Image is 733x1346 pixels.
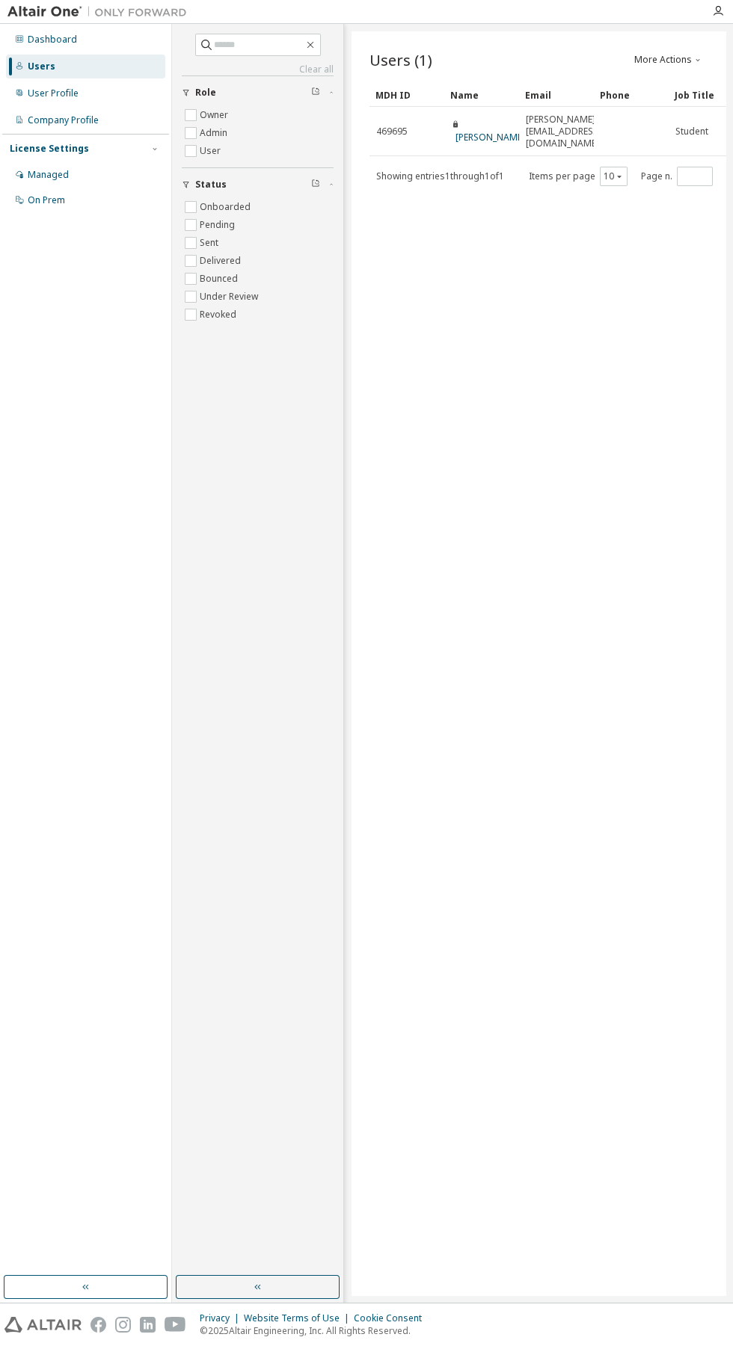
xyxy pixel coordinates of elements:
[450,83,513,107] div: Name
[354,1312,431,1324] div: Cookie Consent
[311,179,320,191] span: Clear filter
[675,126,708,138] span: Student
[115,1317,131,1333] img: instagram.svg
[182,76,334,109] button: Role
[525,83,588,107] div: Email
[200,288,261,306] label: Under Review
[4,1317,82,1333] img: altair_logo.svg
[28,61,55,72] div: Users
[10,143,89,155] div: License Settings
[200,106,231,124] label: Owner
[200,198,254,216] label: Onboarded
[182,64,334,75] a: Clear all
[7,4,194,19] img: Altair One
[200,124,230,142] label: Admin
[200,306,239,324] label: Revoked
[376,126,408,138] span: 469695
[633,54,705,66] button: More Actions
[28,87,79,99] div: User Profile
[311,87,320,99] span: Clear filter
[526,114,601,149] span: [PERSON_NAME][EMAIL_ADDRESS][DOMAIN_NAME]
[200,142,224,160] label: User
[28,194,65,206] div: On Prem
[91,1317,106,1333] img: facebook.svg
[200,252,244,270] label: Delivered
[182,168,334,201] button: Status
[195,179,227,191] span: Status
[369,49,432,70] span: Users (1)
[200,1324,431,1337] p: © 2025 Altair Engineering, Inc. All Rights Reserved.
[641,167,713,186] span: Page n.
[375,83,438,107] div: MDH ID
[195,87,216,99] span: Role
[140,1317,156,1333] img: linkedin.svg
[604,170,624,182] button: 10
[376,170,504,182] span: Showing entries 1 through 1 of 1
[200,270,241,288] label: Bounced
[529,167,628,186] span: Items per page
[165,1317,186,1333] img: youtube.svg
[200,216,238,234] label: Pending
[28,34,77,46] div: Dashboard
[200,1312,244,1324] div: Privacy
[200,234,221,252] label: Sent
[456,131,525,143] a: [PERSON_NAME]
[28,169,69,181] div: Managed
[244,1312,354,1324] div: Website Terms of Use
[600,83,663,107] div: Phone
[28,114,99,126] div: Company Profile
